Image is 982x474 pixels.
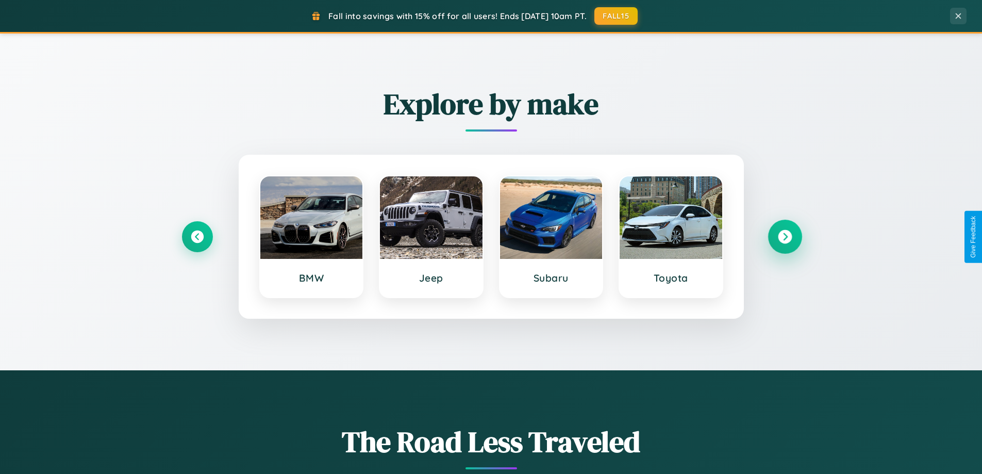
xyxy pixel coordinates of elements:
[970,216,977,258] div: Give Feedback
[271,272,353,284] h3: BMW
[390,272,472,284] h3: Jeep
[328,11,587,21] span: Fall into savings with 15% off for all users! Ends [DATE] 10am PT.
[594,7,638,25] button: FALL15
[630,272,712,284] h3: Toyota
[510,272,592,284] h3: Subaru
[182,422,801,462] h1: The Road Less Traveled
[182,84,801,124] h2: Explore by make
